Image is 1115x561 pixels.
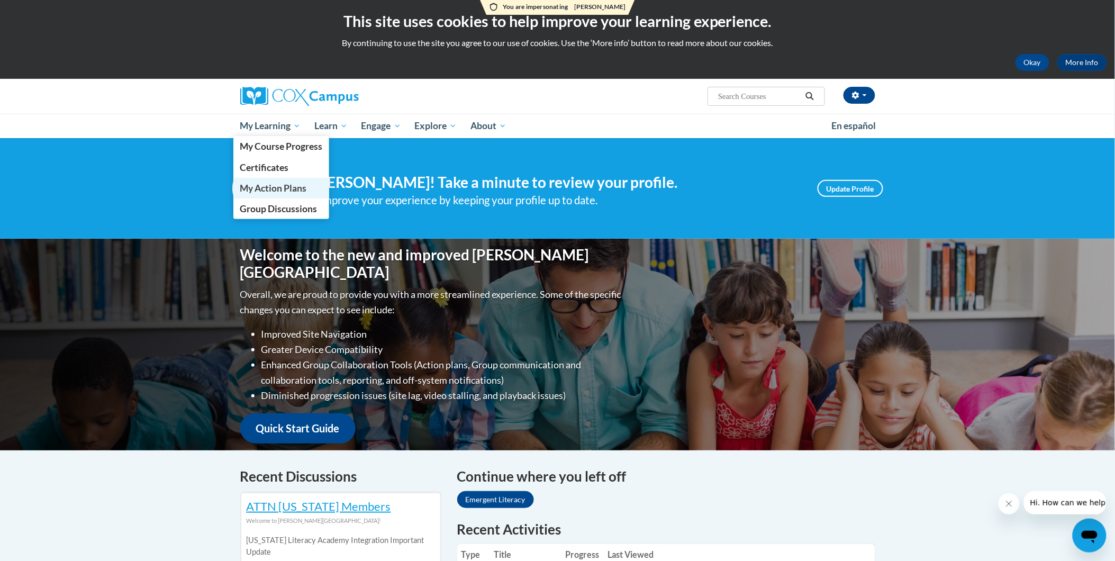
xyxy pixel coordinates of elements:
a: ATTN [US_STATE] Members [247,499,391,513]
a: About [464,114,513,138]
span: Engage [361,120,401,132]
img: Profile Image [232,165,280,212]
li: Greater Device Compatibility [261,342,624,357]
a: Engage [355,114,408,138]
a: Cox Campus [240,87,441,106]
span: About [470,120,506,132]
a: Group Discussions [233,198,330,219]
li: Improved Site Navigation [261,327,624,342]
input: Search Courses [717,90,802,103]
span: My Course Progress [240,141,322,152]
h2: This site uses cookies to help improve your learning experience. [8,11,1107,32]
a: Explore [407,114,464,138]
a: My Course Progress [233,136,330,157]
h1: Welcome to the new and improved [PERSON_NAME][GEOGRAPHIC_DATA] [240,246,624,282]
button: Okay [1016,54,1049,71]
iframe: Message from company [1024,491,1107,514]
h4: Hi [PERSON_NAME]! Take a minute to review your profile. [296,174,802,192]
span: Explore [414,120,457,132]
a: More Info [1057,54,1107,71]
h4: Recent Discussions [240,466,441,487]
h1: Recent Activities [457,520,875,539]
a: My Action Plans [233,178,330,198]
p: By continuing to use the site you agree to our use of cookies. Use the ‘More info’ button to read... [8,37,1107,49]
p: [US_STATE] Literacy Academy Integration Important Update [247,535,435,558]
span: Group Discussions [240,203,317,214]
li: Diminished progression issues (site lag, video stalling, and playback issues) [261,388,624,403]
span: En español [832,120,876,131]
a: My Learning [233,114,308,138]
img: Cox Campus [240,87,359,106]
li: Enhanced Group Collaboration Tools (Action plans, Group communication and collaboration tools, re... [261,357,624,388]
div: Main menu [224,114,891,138]
p: Overall, we are proud to provide you with a more streamlined experience. Some of the specific cha... [240,287,624,318]
a: Certificates [233,157,330,178]
a: Quick Start Guide [240,413,356,444]
a: Emergent Literacy [457,491,534,508]
button: Search [802,90,818,103]
div: Help improve your experience by keeping your profile up to date. [296,192,802,209]
iframe: Close message [999,493,1020,514]
span: My Action Plans [240,183,306,194]
span: Learn [314,120,348,132]
iframe: Button to launch messaging window [1073,519,1107,553]
span: Hi. How can we help? [6,7,86,16]
a: Learn [307,114,355,138]
button: Account Settings [844,87,875,104]
a: Update Profile [818,180,883,197]
span: Certificates [240,162,288,173]
span: My Learning [240,120,301,132]
div: Welcome to [PERSON_NAME][GEOGRAPHIC_DATA]! [247,515,435,527]
a: En español [825,115,883,137]
h4: Continue where you left off [457,466,875,487]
